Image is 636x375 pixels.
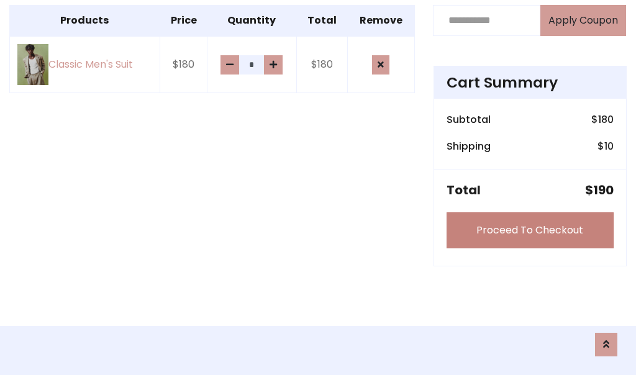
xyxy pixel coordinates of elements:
[585,183,614,197] h5: $
[347,5,414,36] th: Remove
[447,140,491,152] h6: Shipping
[10,5,160,36] th: Products
[540,5,626,36] button: Apply Coupon
[604,139,614,153] span: 10
[207,5,296,36] th: Quantity
[296,36,347,93] td: $180
[598,112,614,127] span: 180
[17,44,152,86] a: Classic Men's Suit
[160,36,207,93] td: $180
[447,212,614,248] a: Proceed To Checkout
[593,181,614,199] span: 190
[447,114,491,125] h6: Subtotal
[591,114,614,125] h6: $
[597,140,614,152] h6: $
[296,5,347,36] th: Total
[447,74,614,91] h4: Cart Summary
[447,183,481,197] h5: Total
[160,5,207,36] th: Price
